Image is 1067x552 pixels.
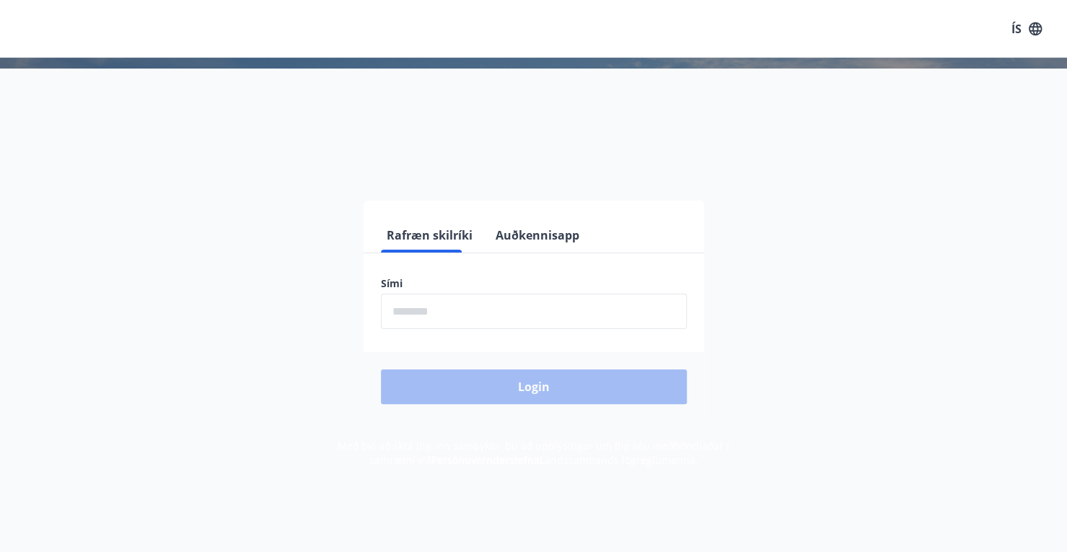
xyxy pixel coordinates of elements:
[1004,16,1050,42] button: ÍS
[381,276,687,291] label: Sími
[307,154,760,171] span: Vinsamlegast skráðu þig inn með rafrænum skilríkjum eða Auðkennisappi.
[381,218,478,253] button: Rafræn skilríki
[490,218,585,253] button: Auðkennisapp
[431,453,540,467] a: Persónuverndarstefna
[338,439,729,467] span: Með því að skrá þig inn samþykkir þú að upplýsingar um þig séu meðhöndlaðar í samræmi við Landssa...
[32,87,1036,141] h1: Félagavefur, Landssambands lögreglumanna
